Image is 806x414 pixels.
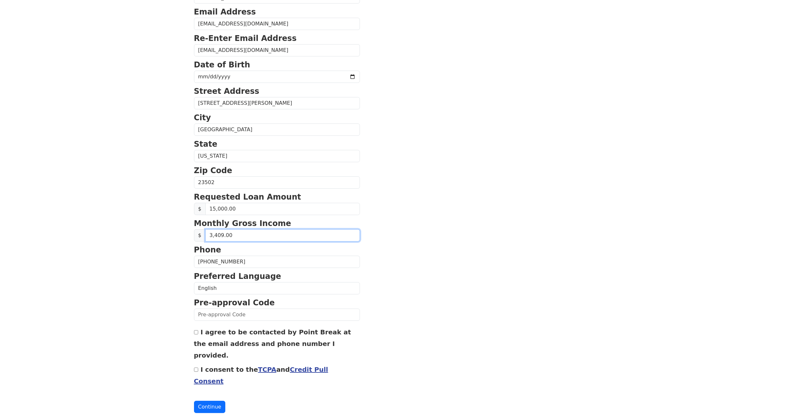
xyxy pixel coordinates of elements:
[194,245,221,254] strong: Phone
[205,203,360,215] input: Requested Loan Amount
[194,176,360,189] input: Zip Code
[194,218,360,229] p: Monthly Gross Income
[194,328,351,359] label: I agree to be contacted by Point Break at the email address and phone number I provided.
[194,87,260,96] strong: Street Address
[194,166,232,175] strong: Zip Code
[194,140,218,149] strong: State
[194,123,360,136] input: City
[205,229,360,241] input: 0.00
[194,272,281,281] strong: Preferred Language
[194,97,360,109] input: Street Address
[194,203,206,215] span: $
[194,401,226,413] button: Continue
[194,298,275,307] strong: Pre-approval Code
[258,366,276,373] a: TCPA
[194,7,256,16] strong: Email Address
[194,18,360,30] input: Email Address
[194,44,360,56] input: Re-Enter Email Address
[194,309,360,321] input: Pre-approval Code
[194,34,297,43] strong: Re-Enter Email Address
[194,60,250,69] strong: Date of Birth
[194,113,211,122] strong: City
[194,256,360,268] input: Phone
[194,366,328,385] label: I consent to the and
[194,229,206,241] span: $
[194,192,301,202] strong: Requested Loan Amount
